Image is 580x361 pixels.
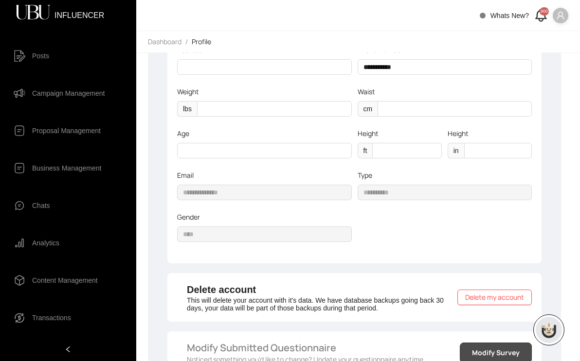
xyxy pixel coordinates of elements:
div: 900 [540,7,549,16]
span: cm [358,101,378,117]
img: chatboticon-C4A3G2IU.png [539,320,559,340]
label: Type [358,170,379,181]
div: This will delete your account with it's data. We have database backups going back 30 days, your d... [187,283,450,312]
span: Content Management [32,271,98,290]
span: Business Management [32,158,101,178]
span: Whats New? [490,12,529,19]
label: Gender [177,212,207,223]
span: Posts [32,46,49,66]
span: Modify Survey [472,347,520,358]
span: Chats [32,196,50,215]
label: Weight [177,86,206,97]
label: Age [177,128,196,139]
span: ft [358,143,373,158]
button: Delete my account [457,290,532,305]
span: Profile [192,37,211,46]
span: left [65,346,72,353]
h4: Modify Submitted Questionnaire [187,341,460,355]
span: Delete my account [465,292,524,303]
span: Transactions [32,308,71,327]
h4: Delete account [187,283,450,296]
label: Waist [358,86,382,97]
span: INFLUENCER [54,12,104,14]
li: / [185,37,188,47]
span: lbs [177,101,197,117]
label: Email [177,170,200,181]
label: Height [448,128,475,139]
span: Dashboard [148,37,181,46]
span: Analytics [32,233,59,253]
span: Campaign Management [32,84,105,103]
span: user [556,11,565,20]
label: Height [358,128,385,139]
span: Proposal Management [32,121,101,140]
span: in [448,143,464,158]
